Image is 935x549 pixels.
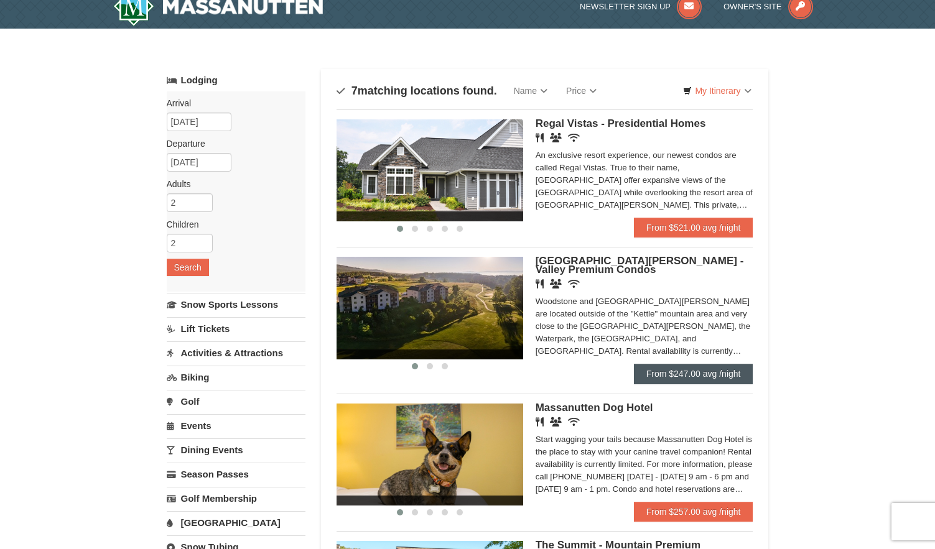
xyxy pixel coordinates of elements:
[167,463,305,486] a: Season Passes
[536,255,744,275] span: [GEOGRAPHIC_DATA][PERSON_NAME] - Valley Premium Condos
[167,97,296,109] label: Arrival
[167,69,305,91] a: Lodging
[723,2,782,11] span: Owner's Site
[580,2,671,11] span: Newsletter Sign Up
[634,502,753,522] a: From $257.00 avg /night
[536,433,753,496] div: Start wagging your tails because Massanutten Dog Hotel is the place to stay with your canine trav...
[634,364,753,384] a: From $247.00 avg /night
[568,279,580,288] i: Wireless Internet (free)
[568,417,580,427] i: Wireless Internet (free)
[337,85,497,97] h4: matching locations found.
[536,295,753,358] div: Woodstone and [GEOGRAPHIC_DATA][PERSON_NAME] are located outside of the "Kettle" mountain area an...
[351,85,358,97] span: 7
[167,341,305,364] a: Activities & Attractions
[675,81,759,100] a: My Itinerary
[550,279,562,288] i: Banquet Facilities
[634,218,753,238] a: From $521.00 avg /night
[536,417,544,427] i: Restaurant
[536,402,653,413] span: Massanutten Dog Hotel
[167,438,305,461] a: Dining Events
[550,133,562,142] i: Banquet Facilities
[557,78,606,103] a: Price
[167,259,209,276] button: Search
[167,414,305,437] a: Events
[167,293,305,316] a: Snow Sports Lessons
[167,178,296,190] label: Adults
[167,137,296,150] label: Departure
[723,2,813,11] a: Owner's Site
[167,317,305,340] a: Lift Tickets
[536,279,544,288] i: Restaurant
[167,366,305,389] a: Biking
[167,487,305,510] a: Golf Membership
[536,118,706,129] span: Regal Vistas - Presidential Homes
[536,149,753,211] div: An exclusive resort experience, our newest condos are called Regal Vistas. True to their name, [G...
[167,390,305,413] a: Golf
[536,133,544,142] i: Restaurant
[568,133,580,142] i: Wireless Internet (free)
[167,511,305,534] a: [GEOGRAPHIC_DATA]
[505,78,557,103] a: Name
[167,218,296,231] label: Children
[580,2,702,11] a: Newsletter Sign Up
[550,417,562,427] i: Banquet Facilities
